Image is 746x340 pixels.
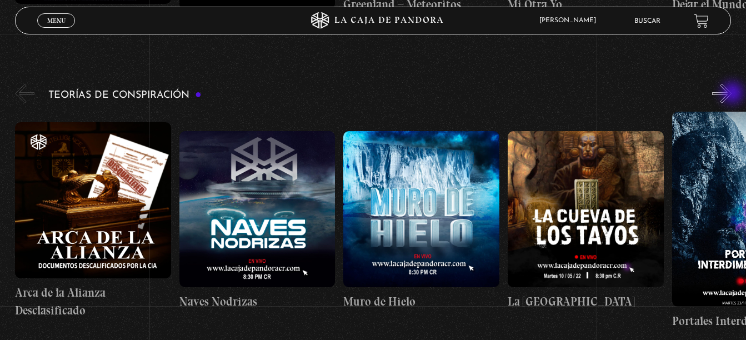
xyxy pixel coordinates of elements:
h4: Naves Nodrizas [179,293,336,311]
h4: La [GEOGRAPHIC_DATA] [508,293,664,311]
span: Menu [47,17,66,24]
h4: El Conjuro [15,9,171,27]
button: Previous [15,84,34,103]
a: Arca de la Alianza Desclasificado [15,112,171,329]
button: Next [712,84,732,103]
a: Muro de Hielo [343,112,499,329]
a: La [GEOGRAPHIC_DATA] [508,112,664,329]
span: Cerrar [43,27,69,34]
h4: Muro de Hielo [343,293,499,311]
a: Naves Nodrizas [179,112,336,329]
h4: Arca de la Alianza Desclasificado [15,284,171,319]
a: View your shopping cart [694,13,709,28]
h3: Teorías de Conspiración [48,90,202,101]
span: [PERSON_NAME] [534,17,607,24]
a: Buscar [634,18,660,24]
